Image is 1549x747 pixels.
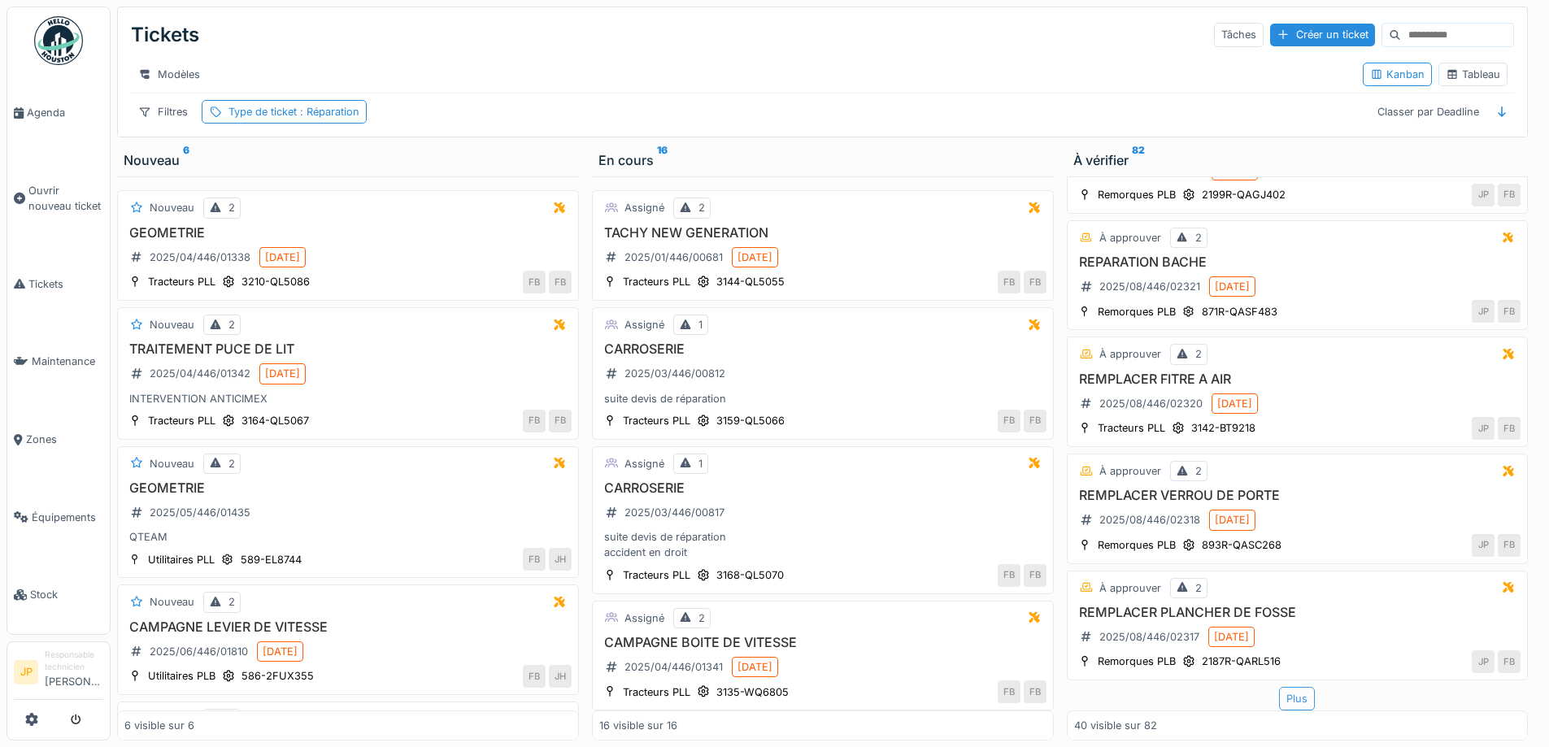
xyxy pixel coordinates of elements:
div: [DATE] [738,250,772,265]
a: Tickets [7,245,110,324]
div: 3210-QL5086 [241,274,310,289]
div: QTEAM [124,529,572,545]
li: JP [14,660,38,684]
a: Agenda [7,74,110,152]
div: Nouveau [150,200,194,215]
div: FB [998,410,1020,432]
sup: 16 [657,150,668,170]
h3: REMPLACER FITRE A AIR [1074,371,1521,387]
div: FB [523,410,546,432]
div: Nouveau [150,456,194,471]
div: Créer un ticket [1270,24,1375,46]
a: JP Responsable technicien[PERSON_NAME] [14,649,103,700]
div: 3168-QL5070 [716,567,784,583]
div: À approuver [1099,346,1161,362]
div: Kanban [1370,67,1425,82]
div: 3144-QL5055 [716,274,785,289]
div: Remorques PLB [1098,654,1176,669]
div: Tableau [1446,67,1500,82]
div: [DATE] [265,366,300,381]
div: FB [523,665,546,688]
div: Type de ticket [228,104,359,119]
div: 2 [698,200,705,215]
div: FB [549,410,572,432]
span: Tickets [28,276,103,292]
h3: GEOMETRIE [124,480,572,496]
span: Zones [26,432,103,447]
div: 3142-BT9218 [1191,420,1255,436]
span: Stock [30,587,103,602]
div: À approuver [1099,580,1161,596]
div: 2025/08/446/02317 [1099,629,1199,645]
div: Tracteurs PLL [148,413,215,428]
div: Nouveau [150,594,194,610]
div: À approuver [1099,230,1161,245]
div: Classer par Deadline [1370,100,1486,124]
span: Maintenance [32,354,103,369]
div: Modèles [131,63,207,86]
img: Badge_color-CXgf-gQk.svg [34,16,83,65]
div: FB [523,271,546,293]
h3: REMPLACER VERROU DE PORTE [1074,488,1521,503]
div: FB [998,680,1020,703]
div: 3159-QL5066 [716,413,785,428]
div: JP [1472,534,1495,557]
div: FB [1498,184,1521,206]
div: [DATE] [1215,279,1250,294]
span: : Réparation [297,106,359,118]
h3: CARROSERIE [599,341,1046,357]
div: Filtres [131,100,195,124]
div: 1 [698,456,703,471]
div: 3135-WQ6805 [716,684,789,700]
h3: TRAITEMENT PUCE DE LIT [124,341,572,357]
h3: TACHY NEW GENERATION [599,225,1046,241]
div: Remorques PLB [1098,187,1176,202]
div: 2 [228,317,235,332]
div: FB [1024,680,1046,703]
sup: 6 [183,150,189,170]
div: Tracteurs PLL [623,274,690,289]
li: [PERSON_NAME] [45,649,103,696]
div: 2 [1195,346,1202,362]
div: Nouveau [150,317,194,332]
div: Tracteurs PLL [623,684,690,700]
h3: CAMPAGNE LEVIER DE VITESSE [124,619,572,635]
div: FB [1024,564,1046,587]
div: JP [1472,417,1495,440]
div: INTERVENTION ANTICIMEX [124,391,572,406]
div: [DATE] [1215,512,1250,528]
div: 586-2FUX355 [241,668,314,684]
div: JH [549,548,572,571]
a: Équipements [7,479,110,557]
div: FB [998,564,1020,587]
div: JP [1472,650,1495,673]
span: Ouvrir nouveau ticket [28,183,103,214]
div: FB [998,271,1020,293]
span: Équipements [32,510,103,525]
div: 2025/03/446/00817 [624,505,724,520]
div: FB [1498,534,1521,557]
div: FB [1498,650,1521,673]
div: Assigné [624,317,664,332]
div: 2 [228,200,235,215]
div: JP [1472,184,1495,206]
div: 2025/04/446/01342 [150,366,250,381]
div: À vérifier [1073,150,1522,170]
div: [DATE] [1214,629,1249,645]
h3: CAMPAGNE BOITE DE VITESSE [599,635,1046,650]
a: Zones [7,401,110,479]
div: Assigné [624,200,664,215]
div: 3164-QL5067 [241,413,309,428]
div: 2 [228,456,235,471]
div: 871R-QASF483 [1202,304,1277,319]
div: FB [1498,300,1521,323]
div: Tracteurs PLL [623,567,690,583]
h3: REPARATION BACHE [1074,254,1521,270]
h3: CARROSERIE [599,480,1046,496]
div: En cours [598,150,1047,170]
div: Remorques PLB [1098,537,1176,553]
div: [DATE] [263,644,298,659]
div: 2025/01/446/00681 [624,250,723,265]
div: 2025/08/446/02318 [1099,512,1200,528]
div: Nouveau [124,150,572,170]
